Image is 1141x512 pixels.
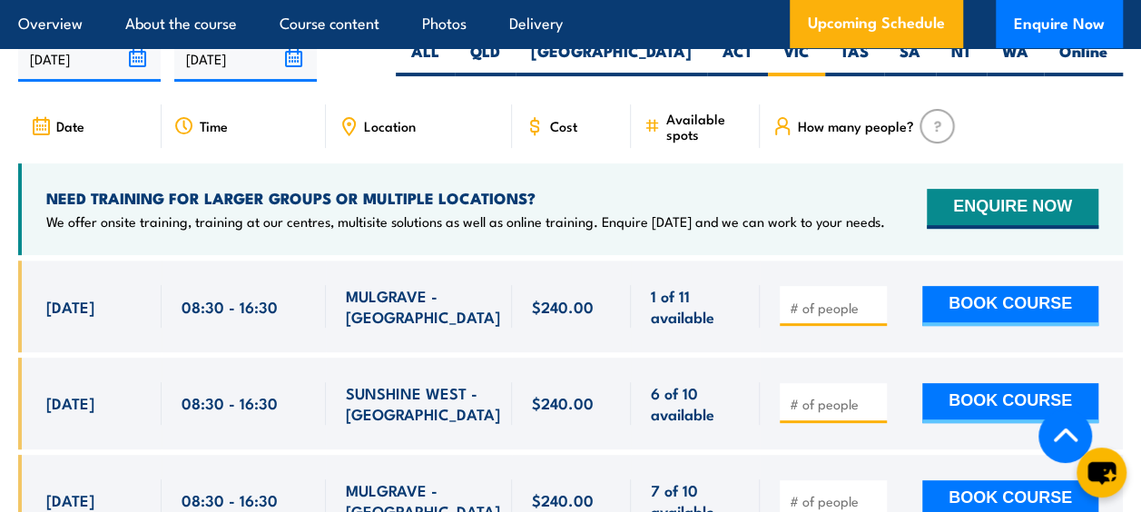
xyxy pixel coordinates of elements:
[884,41,936,76] label: SA
[200,118,228,133] span: Time
[768,41,825,76] label: VIC
[936,41,987,76] label: NT
[825,41,884,76] label: TAS
[922,286,1098,326] button: BOOK COURSE
[56,118,84,133] span: Date
[346,285,500,328] span: MULGRAVE - [GEOGRAPHIC_DATA]
[666,111,747,142] span: Available spots
[46,296,94,317] span: [DATE]
[396,41,455,76] label: ALL
[1044,41,1123,76] label: Online
[455,41,516,76] label: QLD
[532,489,594,510] span: $240.00
[182,489,278,510] span: 08:30 - 16:30
[46,188,885,208] h4: NEED TRAINING FOR LARGER GROUPS OR MULTIPLE LOCATIONS?
[182,296,278,317] span: 08:30 - 16:30
[174,35,317,82] input: To date
[651,382,740,425] span: 6 of 10 available
[550,118,577,133] span: Cost
[707,41,768,76] label: ACT
[532,296,594,317] span: $240.00
[516,41,707,76] label: [GEOGRAPHIC_DATA]
[18,35,161,82] input: From date
[532,392,594,413] span: $240.00
[651,285,740,328] span: 1 of 11 available
[927,189,1098,229] button: ENQUIRE NOW
[790,299,880,317] input: # of people
[182,392,278,413] span: 08:30 - 16:30
[46,392,94,413] span: [DATE]
[46,212,885,231] p: We offer onsite training, training at our centres, multisite solutions as well as online training...
[790,492,880,510] input: # of people
[798,118,914,133] span: How many people?
[364,118,416,133] span: Location
[790,395,880,413] input: # of people
[1077,448,1126,497] button: chat-button
[46,489,94,510] span: [DATE]
[987,41,1044,76] label: WA
[346,382,500,425] span: SUNSHINE WEST - [GEOGRAPHIC_DATA]
[922,383,1098,423] button: BOOK COURSE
